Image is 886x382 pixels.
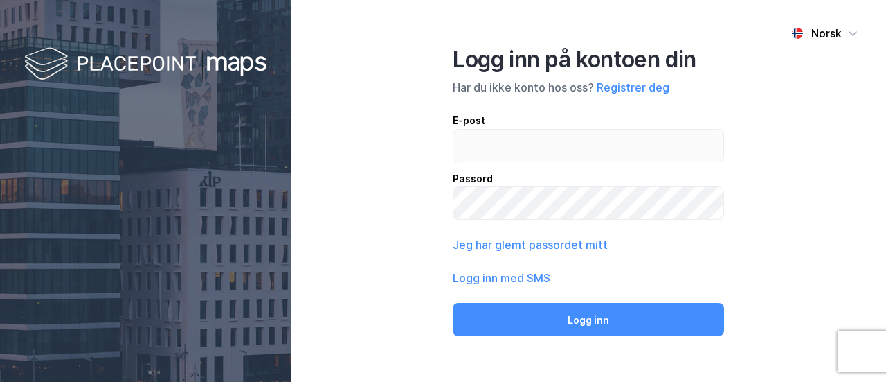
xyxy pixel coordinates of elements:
[597,79,669,96] button: Registrer deg
[811,25,842,42] div: Norsk
[453,303,724,336] button: Logg inn
[453,171,724,187] div: Passord
[24,44,266,85] img: logo-white.f07954bde2210d2a523dddb988cd2aa7.svg
[453,112,724,129] div: E-post
[453,270,550,286] button: Logg inn med SMS
[453,236,608,253] button: Jeg har glemt passordet mitt
[453,79,724,96] div: Har du ikke konto hos oss?
[453,46,724,73] div: Logg inn på kontoen din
